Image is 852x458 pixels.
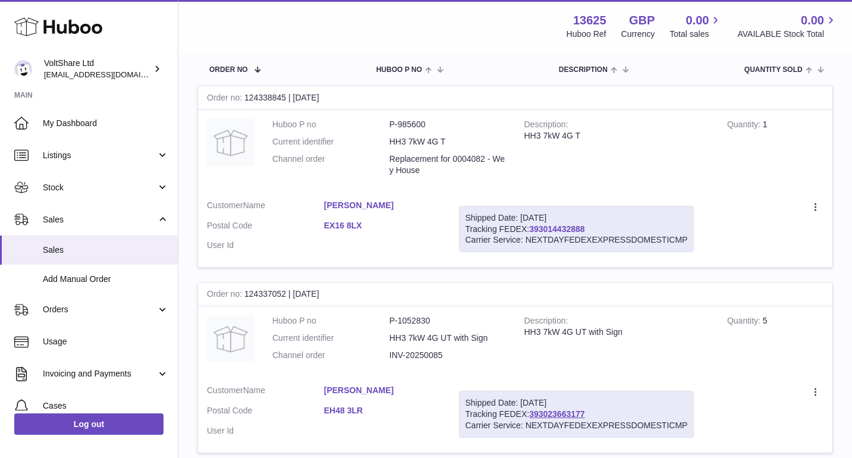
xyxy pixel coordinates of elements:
span: My Dashboard [43,118,169,129]
span: 0.00 [801,12,824,29]
span: Orders [43,304,156,315]
strong: GBP [629,12,655,29]
dt: User Id [207,425,324,437]
dd: INV-20250085 [389,350,507,361]
span: Stock [43,182,156,193]
a: 393023663177 [529,409,584,419]
div: Currency [621,29,655,40]
td: 1 [718,110,832,191]
a: Log out [14,413,164,435]
span: AVAILABLE Stock Total [737,29,838,40]
dt: Channel order [272,153,389,176]
span: Total sales [669,29,722,40]
strong: Description [524,316,568,328]
span: Order No [209,66,248,74]
dt: Current identifier [272,136,389,148]
span: 0.00 [686,12,709,29]
strong: Description [524,120,568,132]
span: Cases [43,400,169,412]
dd: HH3 7kW 4G UT with Sign [389,332,507,344]
strong: 13625 [573,12,606,29]
a: 0.00 Total sales [669,12,722,40]
dt: Channel order [272,350,389,361]
span: Sales [43,244,169,256]
span: Customer [207,200,243,210]
strong: Quantity [727,316,763,328]
dt: Postal Code [207,220,324,234]
dd: Replacement for 0004082 - Wey House [389,153,507,176]
a: EH48 3LR [324,405,441,416]
dd: P-1052830 [389,315,507,327]
div: VoltShare Ltd [44,58,151,80]
dt: Huboo P no [272,315,389,327]
span: Usage [43,336,169,347]
div: Shipped Date: [DATE] [466,397,688,409]
dt: User Id [207,240,324,251]
div: HH3 7kW 4G UT with Sign [524,327,709,338]
span: Quantity Sold [744,66,803,74]
span: Description [559,66,608,74]
a: EX16 8LX [324,220,441,231]
dt: Postal Code [207,405,324,419]
div: Carrier Service: NEXTDAYFEDEXEXPRESSDOMESTICMP [466,234,688,246]
div: Shipped Date: [DATE] [466,212,688,224]
dt: Current identifier [272,332,389,344]
img: no-photo.jpg [207,315,254,363]
a: [PERSON_NAME] [324,200,441,211]
td: 5 [718,306,832,376]
span: Listings [43,150,156,161]
a: 0.00 AVAILABLE Stock Total [737,12,838,40]
dd: P-985600 [389,119,507,130]
a: [PERSON_NAME] [324,385,441,396]
span: Huboo P no [376,66,422,74]
span: [EMAIL_ADDRESS][DOMAIN_NAME] [44,70,175,79]
img: info@voltshare.co.uk [14,60,32,78]
img: no-photo.jpg [207,119,254,167]
div: Tracking FEDEX: [459,391,694,438]
span: Customer [207,385,243,395]
strong: Order no [207,289,244,302]
div: 124338845 | [DATE] [198,86,832,110]
div: Tracking FEDEX: [459,206,694,253]
strong: Quantity [727,120,763,132]
div: Carrier Service: NEXTDAYFEDEXEXPRESSDOMESTICMP [466,420,688,431]
span: Add Manual Order [43,274,169,285]
div: HH3 7kW 4G T [524,130,709,142]
span: Invoicing and Payments [43,368,156,379]
strong: Order no [207,93,244,105]
div: Huboo Ref [567,29,606,40]
dt: Name [207,200,324,214]
a: 393014432888 [529,224,584,234]
dt: Name [207,385,324,399]
div: 124337052 | [DATE] [198,283,832,306]
dt: Huboo P no [272,119,389,130]
span: Sales [43,214,156,225]
dd: HH3 7kW 4G T [389,136,507,148]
